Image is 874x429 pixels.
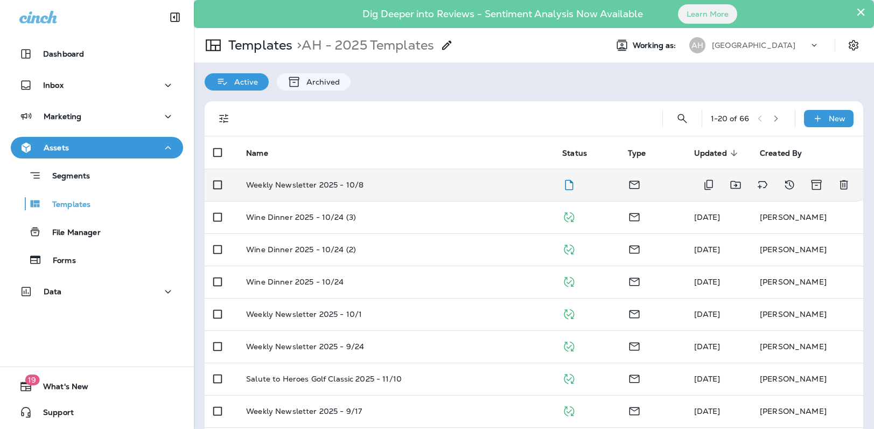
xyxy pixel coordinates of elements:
span: Published [562,211,576,221]
button: Duplicate [698,174,719,196]
span: Type [628,148,660,158]
p: Marketing [44,112,81,121]
button: Inbox [11,74,183,96]
button: View Changelog [779,174,800,196]
p: Inbox [43,81,64,89]
p: [GEOGRAPHIC_DATA] [712,41,795,50]
p: File Manager [41,228,101,238]
span: Published [562,276,576,286]
span: Name [246,149,268,158]
span: 19 [25,375,39,385]
p: Weekly Newsletter 2025 - 10/1 [246,310,362,319]
span: Email [628,179,641,189]
p: AH - 2025 Templates [292,37,434,53]
td: [PERSON_NAME] [751,233,863,266]
span: Hailey Rutkowski [694,342,721,351]
span: Status [562,148,601,158]
span: Hailey Rutkowski [694,309,721,319]
p: Wine Dinner 2025 - 10/24 (3) [246,213,356,222]
span: Hailey Rutkowski [694,406,721,416]
button: Learn More [678,4,737,24]
p: Weekly Newsletter 2025 - 9/17 [246,407,362,416]
span: Published [562,308,576,318]
p: Data [44,287,62,296]
p: Templates [224,37,292,53]
button: Collapse Sidebar [160,6,190,28]
td: [PERSON_NAME] [751,201,863,233]
button: Add tags [752,174,773,196]
button: Search Templates [672,108,693,129]
p: Active [229,78,258,86]
span: Type [628,149,646,158]
button: Data [11,281,183,302]
button: Forms [11,248,183,271]
p: Weekly Newsletter 2025 - 10/8 [246,181,363,189]
span: Email [628,276,641,286]
p: Templates [41,200,90,210]
td: [PERSON_NAME] [751,363,863,395]
span: Hailey Rutkowski [694,245,721,254]
p: Segments [41,171,90,182]
button: 19What's New [11,376,183,397]
span: Name [246,148,282,158]
button: Move to folder [725,174,746,196]
span: Email [628,405,641,415]
p: Salute to Heroes Golf Classic 2025 - 11/10 [246,375,402,383]
span: Support [32,408,74,421]
span: What's New [32,382,88,395]
button: Filters [213,108,235,129]
span: Working as: [633,41,679,50]
p: Dashboard [43,50,84,58]
span: Email [628,341,641,350]
button: Marketing [11,106,183,127]
button: Settings [844,36,863,55]
button: Templates [11,192,183,215]
p: Assets [44,143,69,152]
button: File Manager [11,220,183,243]
button: Support [11,402,183,423]
span: Published [562,244,576,253]
span: Published [562,373,576,383]
span: Email [628,211,641,221]
span: Updated [694,149,727,158]
span: Status [562,149,587,158]
button: Dashboard [11,43,183,65]
p: Weekly Newsletter 2025 - 9/24 [246,342,364,351]
span: Created By [760,149,802,158]
td: [PERSON_NAME] [751,330,863,363]
span: Email [628,244,641,253]
span: Email [628,373,641,383]
td: [PERSON_NAME] [751,298,863,330]
span: Pam Borrisove [694,374,721,384]
button: Segments [11,164,183,187]
div: 1 - 20 of 66 [711,114,749,123]
p: Wine Dinner 2025 - 10/24 (2) [246,245,356,254]
button: Close [856,3,866,20]
div: AH [689,37,705,53]
button: Assets [11,137,183,158]
span: Hailey Rutkowski [694,212,721,222]
button: Delete [833,174,855,196]
span: Draft [562,179,576,189]
span: Email [628,308,641,318]
span: Published [562,341,576,350]
p: Archived [301,78,340,86]
td: [PERSON_NAME] [751,395,863,427]
p: New [829,114,845,123]
span: Hailey Rutkowski [694,277,721,287]
p: Wine Dinner 2025 - 10/24 [246,278,344,286]
p: Forms [42,256,76,266]
span: Updated [694,148,741,158]
span: Published [562,405,576,415]
span: Created By [760,148,816,158]
td: [PERSON_NAME] [751,266,863,298]
p: Dig Deeper into Reviews - Sentiment Analysis Now Available [331,12,674,16]
button: Archive [806,174,828,196]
